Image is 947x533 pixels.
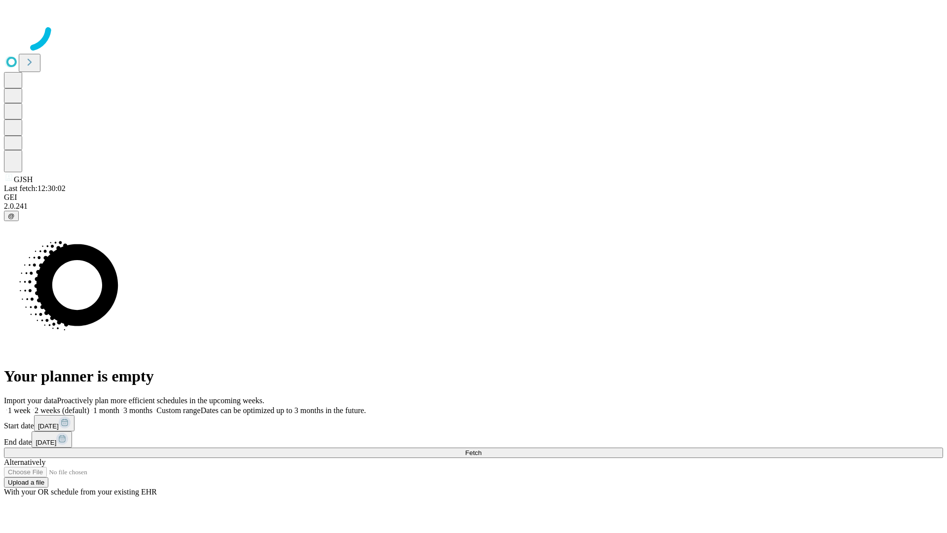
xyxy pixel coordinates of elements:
[465,449,481,457] span: Fetch
[4,193,943,202] div: GEI
[4,477,48,488] button: Upload a file
[38,422,59,430] span: [DATE]
[4,448,943,458] button: Fetch
[4,415,943,431] div: Start date
[4,431,943,448] div: End date
[4,488,157,496] span: With your OR schedule from your existing EHR
[4,211,19,221] button: @
[201,406,366,415] span: Dates can be optimized up to 3 months in the future.
[93,406,119,415] span: 1 month
[14,175,33,184] span: GJSH
[34,415,74,431] button: [DATE]
[8,406,31,415] span: 1 week
[156,406,200,415] span: Custom range
[4,458,45,466] span: Alternatively
[57,396,264,405] span: Proactively plan more efficient schedules in the upcoming weeks.
[4,396,57,405] span: Import your data
[36,439,56,446] span: [DATE]
[123,406,152,415] span: 3 months
[4,202,943,211] div: 2.0.241
[4,367,943,385] h1: Your planner is empty
[32,431,72,448] button: [DATE]
[4,184,66,192] span: Last fetch: 12:30:02
[8,212,15,220] span: @
[35,406,89,415] span: 2 weeks (default)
